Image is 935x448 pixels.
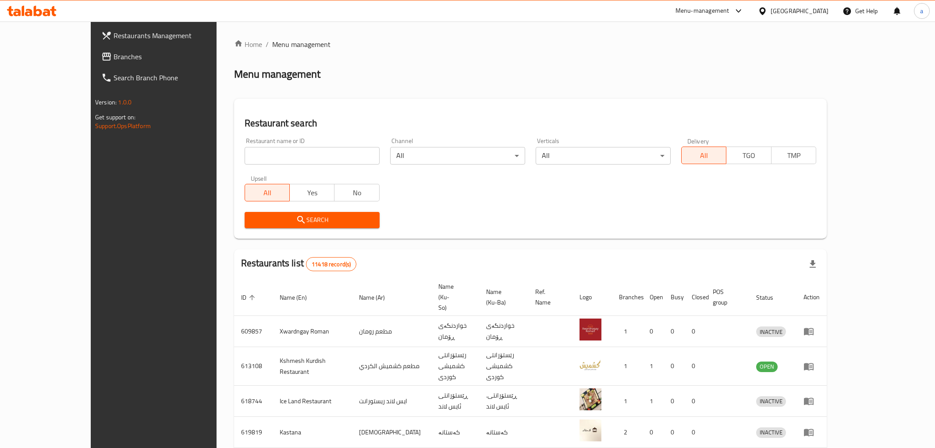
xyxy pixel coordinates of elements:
[272,39,331,50] span: Menu management
[390,147,525,165] div: All
[114,72,240,83] span: Search Branch Phone
[803,361,820,372] div: Menu
[95,120,151,132] a: Support.OpsPlatform
[612,417,643,448] td: 2
[352,316,431,347] td: مطعم رومان
[438,281,469,313] span: Name (Ku-So)
[572,279,612,316] th: Logo
[334,184,379,201] button: No
[245,212,380,228] button: Search
[685,149,723,162] span: All
[273,347,352,386] td: Kshmesh Kurdish Restaurant
[685,316,706,347] td: 0
[245,184,290,201] button: All
[94,46,247,67] a: Branches
[685,417,706,448] td: 0
[579,419,601,441] img: Kastana
[479,347,528,386] td: رێستۆرانتی کشمیشى كوردى
[713,287,739,308] span: POS group
[685,347,706,386] td: 0
[803,396,820,406] div: Menu
[245,117,816,130] h2: Restaurant search
[579,319,601,340] img: Xwardngay Roman
[756,427,786,437] span: INACTIVE
[756,427,786,438] div: INACTIVE
[664,347,685,386] td: 0
[234,417,273,448] td: 619819
[803,427,820,437] div: Menu
[486,287,518,308] span: Name (Ku-Ba)
[249,186,286,199] span: All
[273,316,352,347] td: Xwardngay Roman
[536,147,671,165] div: All
[685,279,706,316] th: Closed
[431,347,479,386] td: رێستۆرانتی کشمیشى كوردى
[118,97,132,108] span: 1.0.0
[775,149,813,162] span: TMP
[431,386,479,417] td: ڕێستۆرانتی ئایس لاند
[245,147,380,165] input: Search for restaurant name or ID..
[664,316,685,347] td: 0
[756,362,778,372] div: OPEN
[756,326,786,337] div: INACTIVE
[756,327,786,337] span: INACTIVE
[280,292,318,303] span: Name (En)
[234,386,273,417] td: 618744
[535,287,562,308] span: Ref. Name
[643,347,664,386] td: 1
[338,186,376,199] span: No
[234,316,273,347] td: 609857
[306,260,356,269] span: 11418 record(s)
[252,215,373,226] span: Search
[241,257,357,271] h2: Restaurants list
[664,386,685,417] td: 0
[266,39,269,50] li: /
[803,326,820,337] div: Menu
[293,186,331,199] span: Yes
[479,417,528,448] td: کەستانە
[643,417,664,448] td: 0
[579,388,601,410] img: Ice Land Restaurant
[241,292,258,303] span: ID
[431,316,479,347] td: خواردنگەی ڕۆمان
[352,347,431,386] td: مطعم كشميش الكردي
[796,279,827,316] th: Action
[726,147,771,164] button: TGO
[612,386,643,417] td: 1
[643,386,664,417] td: 1
[612,279,643,316] th: Branches
[756,396,786,407] div: INACTIVE
[643,279,664,316] th: Open
[289,184,334,201] button: Yes
[94,67,247,88] a: Search Branch Phone
[479,316,528,347] td: خواردنگەی ڕۆمان
[251,175,267,181] label: Upsell
[114,30,240,41] span: Restaurants Management
[95,97,117,108] span: Version:
[114,51,240,62] span: Branches
[756,292,785,303] span: Status
[681,147,726,164] button: All
[352,417,431,448] td: [DEMOGRAPHIC_DATA]
[675,6,729,16] div: Menu-management
[664,417,685,448] td: 0
[612,347,643,386] td: 1
[273,417,352,448] td: Kastana
[756,362,778,372] span: OPEN
[685,386,706,417] td: 0
[431,417,479,448] td: کەستانە
[234,39,262,50] a: Home
[687,138,709,144] label: Delivery
[730,149,768,162] span: TGO
[643,316,664,347] td: 0
[352,386,431,417] td: ايس لاند ريستورانت
[756,396,786,406] span: INACTIVE
[920,6,923,16] span: a
[273,386,352,417] td: Ice Land Restaurant
[234,39,827,50] nav: breadcrumb
[664,279,685,316] th: Busy
[771,6,828,16] div: [GEOGRAPHIC_DATA]
[579,354,601,376] img: Kshmesh Kurdish Restaurant
[479,386,528,417] td: .ڕێستۆرانتی ئایس لاند
[802,254,823,275] div: Export file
